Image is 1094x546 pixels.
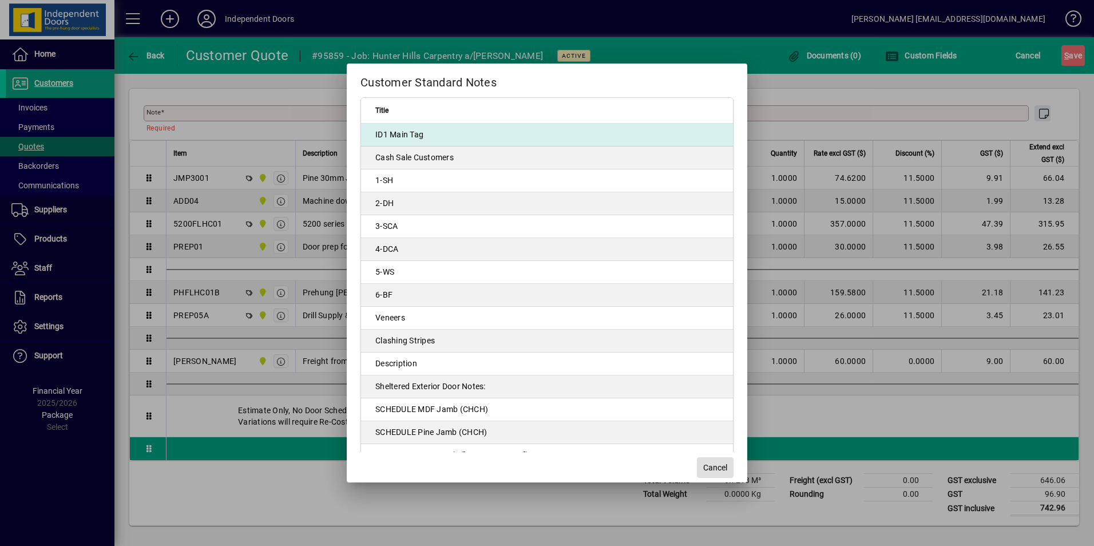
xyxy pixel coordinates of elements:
td: 2-DH [361,192,733,215]
span: Cancel [703,462,727,474]
td: 6-BF [361,284,733,307]
td: 4-DCA [361,238,733,261]
td: ID1 Main Tag [361,124,733,147]
td: SCHEDULE MDF Jamb ([PERSON_NAME]) [361,444,733,467]
td: Sheltered Exterior Door Notes: [361,375,733,398]
td: 1-SH [361,169,733,192]
td: Veneers [361,307,733,330]
td: SCHEDULE MDF Jamb (CHCH) [361,398,733,421]
td: 5-WS [361,261,733,284]
td: 3-SCA [361,215,733,238]
td: SCHEDULE Pine Jamb (CHCH) [361,421,733,444]
td: Description [361,353,733,375]
h2: Customer Standard Notes [347,64,747,97]
td: Clashing Stripes [361,330,733,353]
span: Title [375,104,389,117]
button: Cancel [697,457,734,478]
td: Cash Sale Customers [361,147,733,169]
